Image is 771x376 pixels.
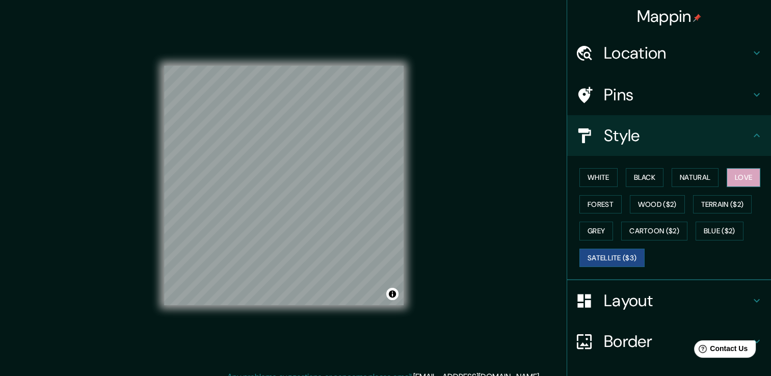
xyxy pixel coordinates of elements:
button: Forest [579,195,622,214]
iframe: Help widget launcher [680,336,760,365]
button: White [579,168,618,187]
div: Pins [567,74,771,115]
div: Layout [567,280,771,321]
button: Terrain ($2) [693,195,752,214]
button: Satellite ($3) [579,249,645,267]
button: Toggle attribution [386,288,398,300]
h4: Border [604,331,751,352]
button: Natural [672,168,719,187]
button: Love [727,168,760,187]
button: Grey [579,222,613,240]
button: Wood ($2) [630,195,685,214]
img: pin-icon.png [693,14,701,22]
button: Black [626,168,664,187]
button: Cartoon ($2) [621,222,687,240]
div: Style [567,115,771,156]
canvas: Map [164,66,404,305]
h4: Pins [604,85,751,105]
button: Blue ($2) [696,222,743,240]
div: Border [567,321,771,362]
h4: Layout [604,290,751,311]
h4: Mappin [637,6,702,26]
h4: Location [604,43,751,63]
h4: Style [604,125,751,146]
div: Location [567,33,771,73]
